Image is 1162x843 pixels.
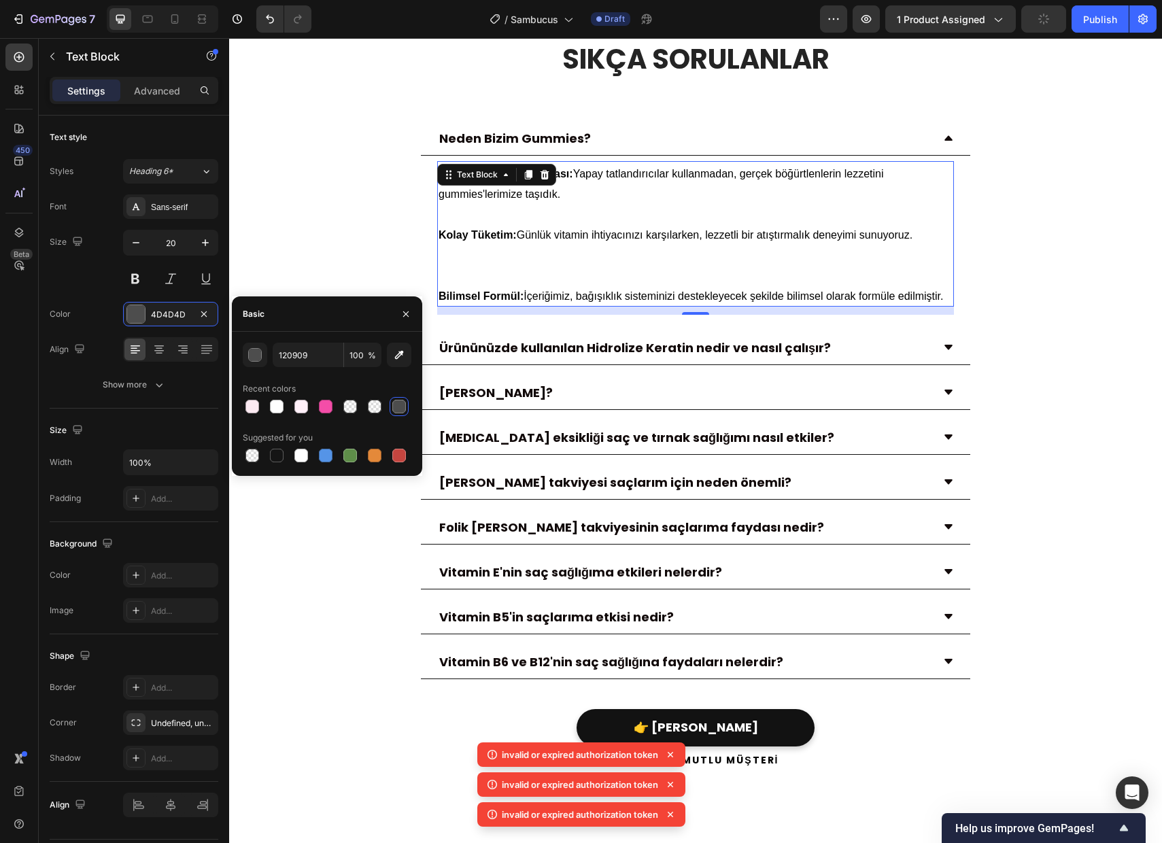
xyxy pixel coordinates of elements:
button: 1 product assigned [885,5,1016,33]
div: 👉 [PERSON_NAME] [405,678,529,700]
p: invalid or expired authorization token [502,778,658,791]
div: Align [50,341,88,359]
div: Show more [103,378,166,392]
span: Draft [604,13,625,25]
div: Add... [151,753,215,765]
div: Text style [50,131,87,143]
div: Size [50,233,86,252]
div: Padding [50,492,81,504]
div: Undefined, undefined, undefined, undefined [151,717,215,729]
span: / [505,12,508,27]
div: Shadow [50,752,81,764]
button: 7 [5,5,101,33]
div: Undo/Redo [256,5,311,33]
div: Width [50,456,72,468]
div: Add... [151,493,215,505]
div: Border [50,681,76,693]
p: Settings [67,84,105,98]
button: Show survey - Help us improve GemPages! [955,820,1132,836]
button: 👉 SEPETE EKLE [347,671,585,708]
span: Sambucus [511,12,558,27]
div: Suggested for you [243,432,313,444]
div: Color [50,569,71,581]
div: Color [50,308,71,320]
span: 1 product assigned [897,12,985,27]
button: Heading 6* [123,159,218,184]
div: Background [50,535,116,553]
p: Text Block [66,48,182,65]
iframe: Design area [229,38,1162,843]
p: Advanced [134,84,180,98]
span: % [368,349,376,362]
div: Styles [50,165,73,177]
div: Beta [10,249,33,260]
button: Publish [1072,5,1129,33]
span: Help us improve GemPages! [955,822,1116,835]
div: 4D4D4D [151,309,190,321]
p: 7 [89,11,95,27]
div: Add... [151,682,215,694]
div: Publish [1083,12,1117,27]
div: Add... [151,570,215,582]
div: Size [50,421,86,440]
p: invalid or expired authorization token [502,748,658,761]
div: Font [50,201,67,213]
div: Shape [50,647,93,666]
span: Heading 6* [129,165,173,177]
div: Image [50,604,73,617]
div: Corner [50,717,77,729]
div: 450 [13,145,33,156]
input: Eg: FFFFFF [273,343,343,367]
div: Sans-serif [151,201,215,213]
div: Add... [151,605,215,617]
p: invalid or expired authorization token [502,808,658,821]
button: Show more [50,373,218,397]
div: Open Intercom Messenger [1116,776,1148,809]
div: Recent colors [243,383,296,395]
input: Auto [124,450,218,475]
strong: +45.000 MUTLU MÜŞTERİ [398,715,549,729]
div: Align [50,796,88,814]
div: Basic [243,308,264,320]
